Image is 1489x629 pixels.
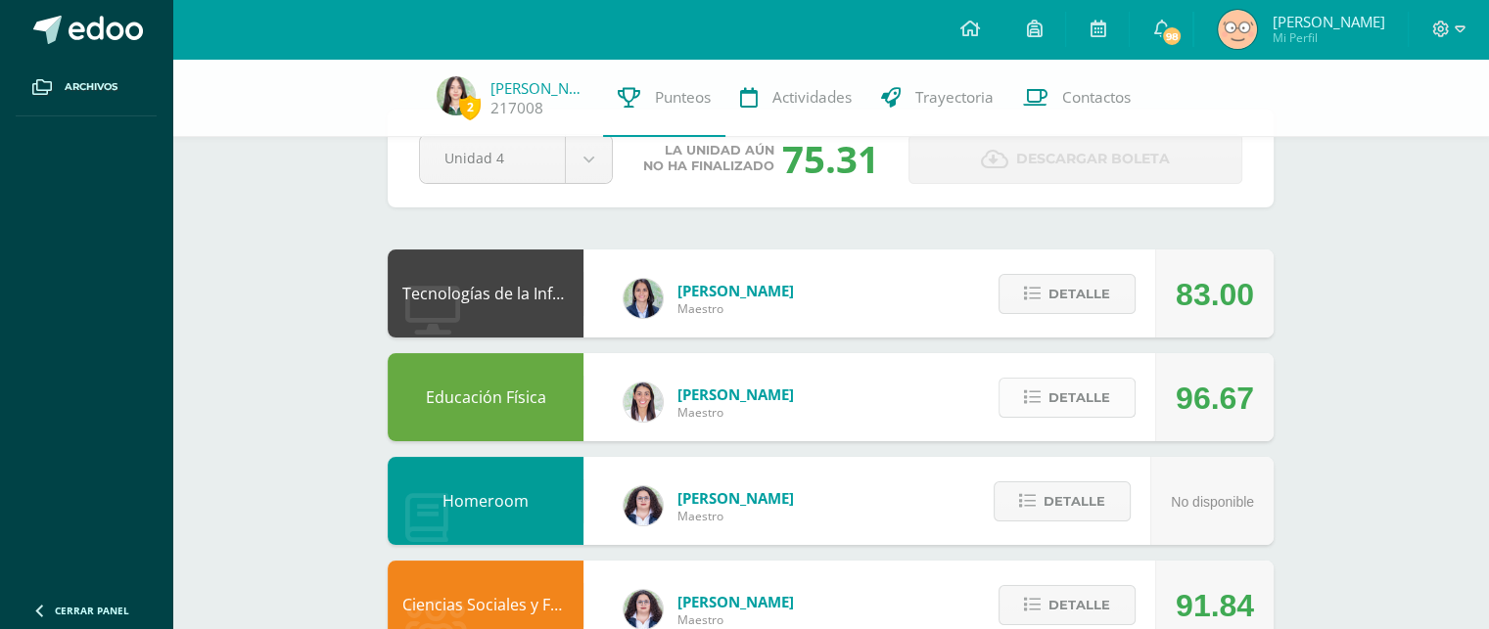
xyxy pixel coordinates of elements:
img: 8c1a34b3b9342903322ec75c6fc362cc.png [437,76,476,115]
span: [PERSON_NAME] [677,281,794,300]
span: La unidad aún no ha finalizado [643,143,774,174]
span: Cerrar panel [55,604,129,617]
span: Maestro [677,300,794,317]
a: Punteos [603,59,725,137]
div: 96.67 [1176,354,1254,442]
span: 98 [1161,25,1183,47]
span: Detalle [1048,276,1110,312]
img: ba02aa29de7e60e5f6614f4096ff8928.png [624,486,663,525]
button: Detalle [999,274,1136,314]
img: 68dbb99899dc55733cac1a14d9d2f825.png [624,382,663,422]
div: Tecnologías de la Información y Comunicación: Computación [388,249,583,337]
span: Maestro [677,508,794,524]
a: Contactos [1008,59,1145,137]
span: Trayectoria [915,87,994,108]
span: [PERSON_NAME] [677,592,794,611]
span: Detalle [1048,587,1110,623]
a: Unidad 4 [420,135,612,183]
span: Unidad 4 [444,135,540,181]
span: Maestro [677,611,794,628]
span: [PERSON_NAME] [1272,12,1384,31]
div: 83.00 [1176,250,1254,338]
button: Detalle [994,481,1131,521]
span: Detalle [1048,380,1110,416]
span: Actividades [772,87,852,108]
img: ba02aa29de7e60e5f6614f4096ff8928.png [624,590,663,629]
img: 534664ee60f520b42d8813f001d89cd9.png [1218,10,1257,49]
div: Educación Física [388,353,583,441]
span: Descargar boleta [1016,135,1170,183]
a: Actividades [725,59,866,137]
div: 75.31 [782,133,879,184]
a: [PERSON_NAME] [490,78,588,98]
span: [PERSON_NAME] [677,384,794,404]
span: Detalle [1044,483,1105,519]
span: No disponible [1171,494,1254,510]
span: Punteos [655,87,711,108]
a: Archivos [16,59,157,116]
span: [PERSON_NAME] [677,488,794,508]
span: 2 [459,95,481,119]
span: Maestro [677,404,794,421]
div: Homeroom [388,457,583,545]
span: Mi Perfil [1272,29,1384,46]
span: Archivos [65,79,117,95]
img: 7489ccb779e23ff9f2c3e89c21f82ed0.png [624,279,663,318]
a: Trayectoria [866,59,1008,137]
button: Detalle [999,585,1136,625]
a: 217008 [490,98,543,118]
span: Contactos [1062,87,1131,108]
button: Detalle [999,378,1136,418]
